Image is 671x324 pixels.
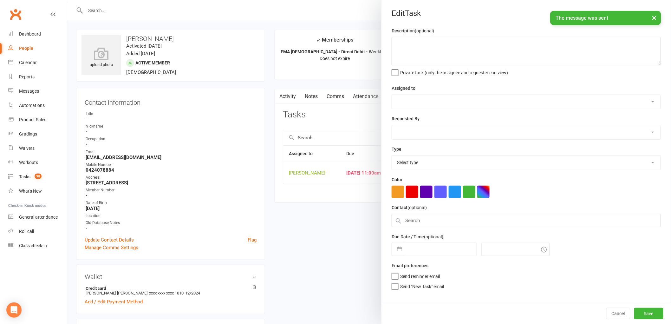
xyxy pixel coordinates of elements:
[8,224,67,239] a: Roll call
[8,210,67,224] a: General attendance kiosk mode
[8,127,67,141] a: Gradings
[392,233,443,240] label: Due Date / Time
[392,115,420,122] label: Requested By
[19,60,37,65] div: Calendar
[19,160,38,165] div: Workouts
[19,74,35,79] div: Reports
[415,28,434,33] small: (optional)
[19,117,46,122] div: Product Sales
[19,89,39,94] div: Messages
[8,56,67,70] a: Calendar
[8,27,67,41] a: Dashboard
[19,174,30,179] div: Tasks
[649,11,660,24] button: ×
[606,308,630,319] button: Cancel
[400,272,440,279] span: Send reminder email
[8,6,23,22] a: Clubworx
[19,146,35,151] div: Waivers
[8,98,67,113] a: Automations
[19,46,33,51] div: People
[634,308,663,319] button: Save
[8,239,67,253] a: Class kiosk mode
[400,282,444,289] span: Send "New Task" email
[392,262,428,269] label: Email preferences
[424,234,443,239] small: (optional)
[392,214,661,227] input: Search
[19,31,41,36] div: Dashboard
[19,243,47,248] div: Class check-in
[8,70,67,84] a: Reports
[8,155,67,170] a: Workouts
[8,184,67,198] a: What's New
[35,174,42,179] span: 38
[19,131,37,136] div: Gradings
[392,176,402,183] label: Color
[8,170,67,184] a: Tasks 38
[392,204,427,211] label: Contact
[8,141,67,155] a: Waivers
[392,85,415,92] label: Assigned to
[19,188,42,194] div: What's New
[19,103,45,108] div: Automations
[392,27,434,34] label: Description
[8,113,67,127] a: Product Sales
[6,302,22,318] div: Open Intercom Messenger
[550,11,661,25] div: The message was sent
[392,146,401,153] label: Type
[19,229,34,234] div: Roll call
[19,215,58,220] div: General attendance
[8,41,67,56] a: People
[400,68,508,75] span: Private task (only the assignee and requester can view)
[381,9,671,18] div: Edit Task
[8,84,67,98] a: Messages
[407,205,427,210] small: (optional)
